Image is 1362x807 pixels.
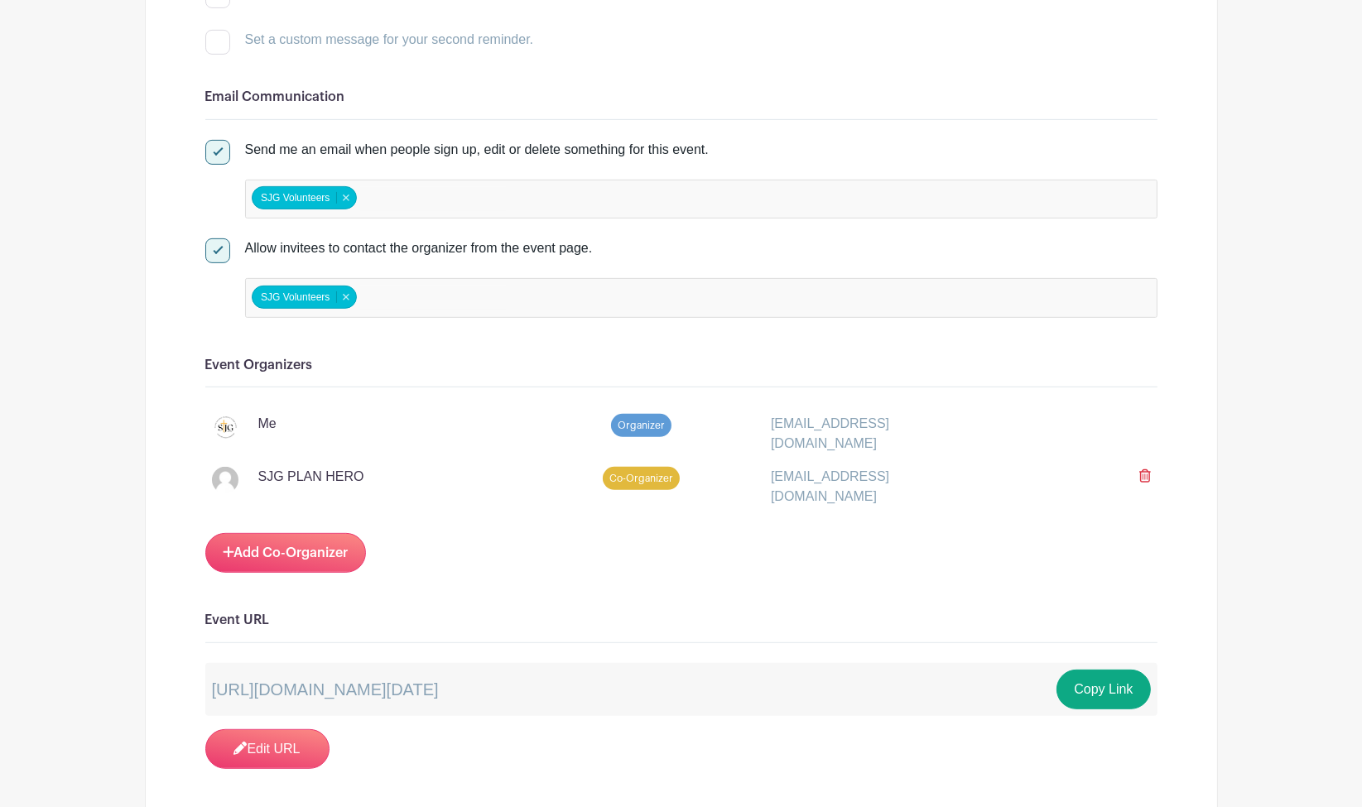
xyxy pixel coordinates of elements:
button: Copy Link [1056,670,1150,709]
h6: Email Communication [205,89,1157,105]
a: Add Co-Organizer [205,533,366,573]
button: Remove item: '172933' [336,192,355,204]
h6: Event URL [205,612,1157,628]
button: Remove item: '172933' [336,291,355,303]
img: default-ce2991bfa6775e67f084385cd625a349d9dcbb7a52a09fb2fda1e96e2d18dcdb.png [212,467,238,493]
input: false [360,187,507,211]
div: Send me an email when people sign up, edit or delete something for this event. [245,140,1157,160]
span: Co-Organizer [603,467,680,490]
div: [EMAIL_ADDRESS][DOMAIN_NAME] [761,467,1001,507]
a: Set a custom message for your second reminder. [205,32,534,46]
span: Organizer [611,414,671,437]
p: [URL][DOMAIN_NAME][DATE] [212,677,439,702]
p: Me [258,414,277,434]
img: Logo%20jpg.jpg [212,414,238,440]
h6: Event Organizers [205,358,1157,373]
input: false [360,286,507,310]
p: SJG PLAN HERO [258,467,364,487]
a: Edit URL [205,729,330,769]
div: [EMAIL_ADDRESS][DOMAIN_NAME] [761,414,1001,454]
div: Set a custom message for your second reminder. [245,30,534,50]
div: Allow invitees to contact the organizer from the event page. [245,238,1157,258]
div: SJG Volunteers [252,186,357,209]
div: SJG Volunteers [252,286,357,309]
